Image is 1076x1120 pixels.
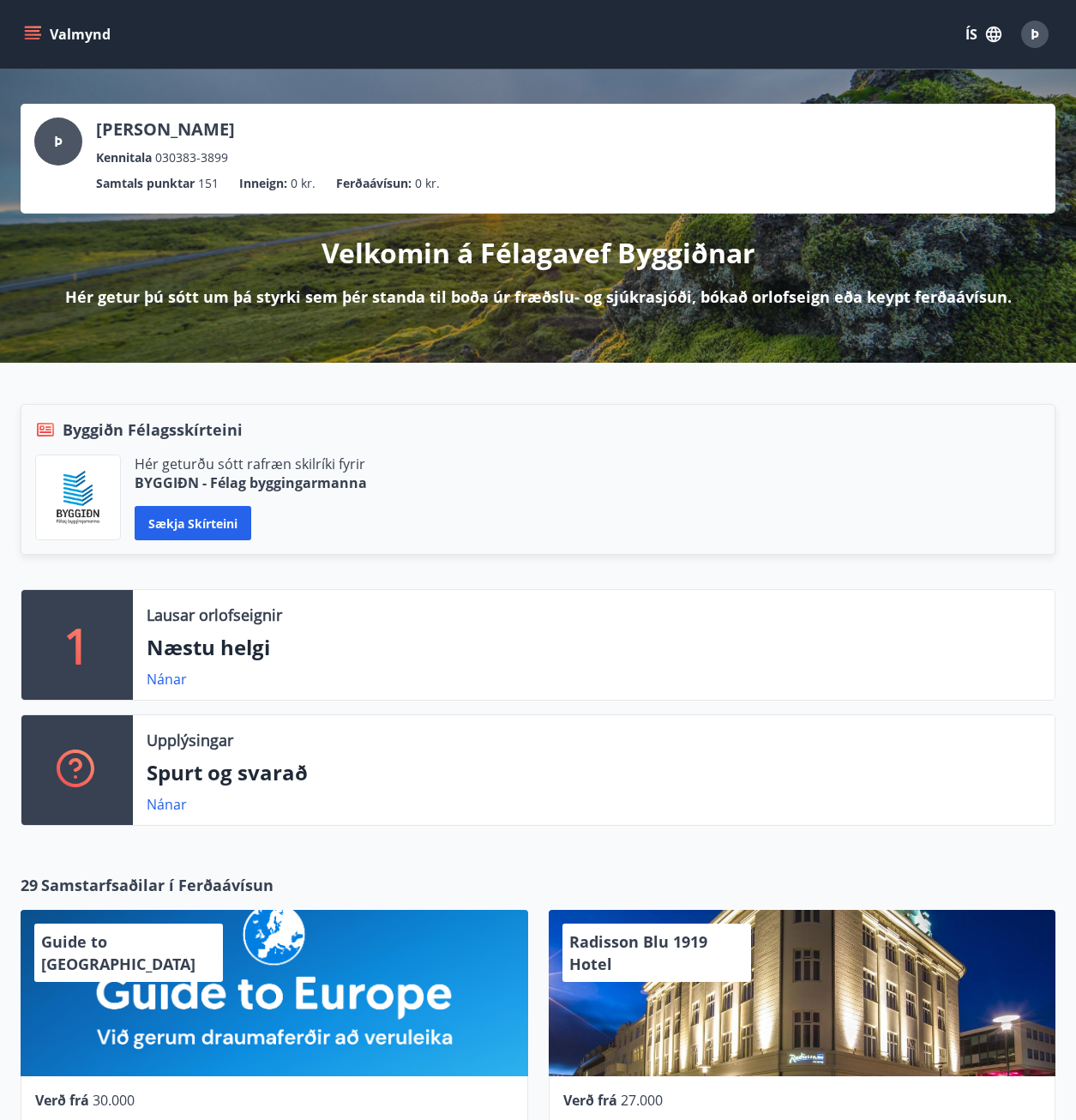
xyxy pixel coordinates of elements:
p: 1 [63,612,91,677]
p: Lausar orlofseignir [147,604,282,626]
span: 151 [198,174,219,193]
button: ÍS [956,19,1011,50]
p: Hér getur þú sótt um þá styrki sem þér standa til boða úr fræðslu- og sjúkrasjóði, bókað orlofsei... [65,286,1012,308]
p: Velkomin á Félagavef Byggiðnar [322,234,755,272]
span: Radisson Blu 1919 Hotel [569,931,707,974]
p: Inneign : [239,174,287,193]
span: 29 [21,874,38,896]
a: Nánar [147,670,187,689]
p: BYGGIÐN - Félag byggingarmanna [135,473,367,492]
button: Sækja skírteini [135,506,251,540]
p: Næstu helgi [147,633,1041,662]
span: Samstarfsaðilar í Ferðaávísun [41,874,274,896]
span: Verð frá [35,1091,89,1110]
p: Samtals punktar [96,174,195,193]
span: Byggiðn Félagsskírteini [63,418,243,441]
span: 030383-3899 [155,148,228,167]
p: Spurt og svarað [147,758,1041,787]
span: Guide to [GEOGRAPHIC_DATA] [41,931,195,974]
span: 0 kr. [291,174,316,193]
span: Þ [1031,25,1039,44]
span: Þ [54,132,63,151]
button: menu [21,19,117,50]
span: 30.000 [93,1091,135,1110]
p: [PERSON_NAME] [96,117,235,142]
img: BKlGVmlTW1Qrz68WFGMFQUcXHWdQd7yePWMkvn3i.png [49,468,107,527]
button: Þ [1014,14,1055,55]
p: Hér geturðu sótt rafræn skilríki fyrir [135,455,367,473]
span: 27.000 [621,1091,663,1110]
a: Nánar [147,795,187,814]
span: Verð frá [563,1091,617,1110]
span: 0 kr. [415,174,440,193]
p: Upplýsingar [147,729,233,751]
p: Ferðaávísun : [336,174,412,193]
p: Kennitala [96,148,152,167]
